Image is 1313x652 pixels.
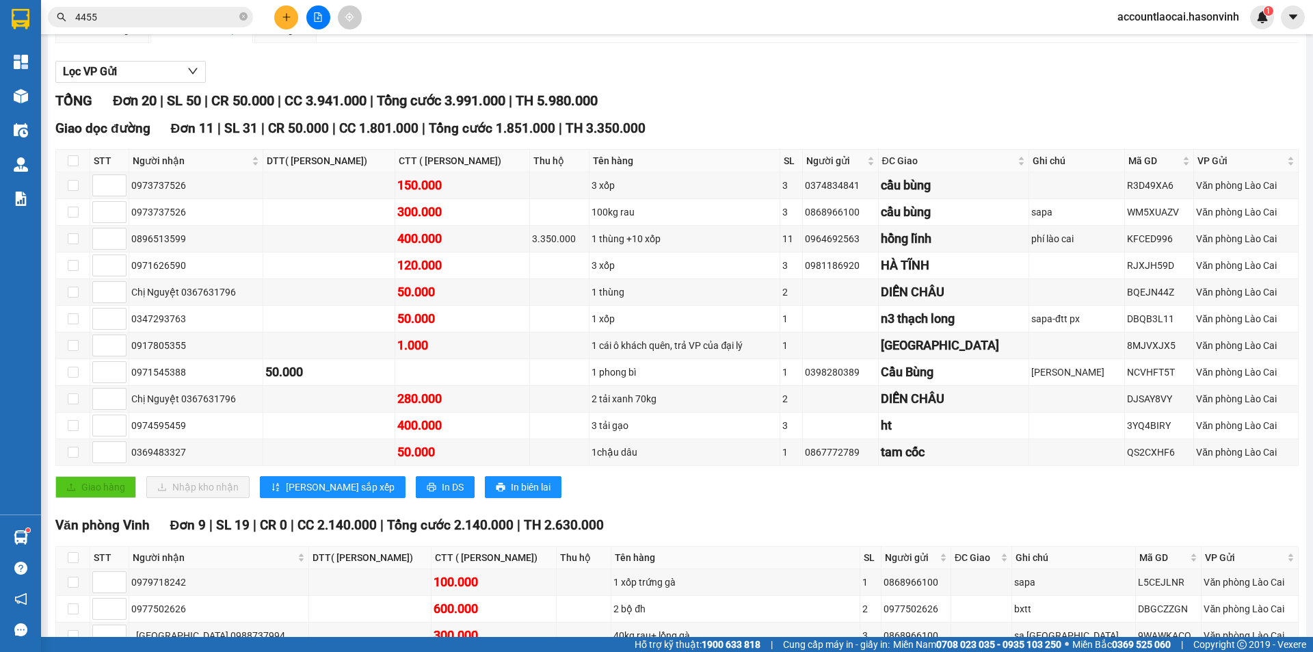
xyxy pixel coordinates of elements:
[780,150,803,172] th: SL
[1136,569,1202,596] td: L5CEJLNR
[113,92,157,109] span: Đơn 20
[1127,205,1192,220] div: WM5XUAZV
[14,530,28,545] img: warehouse-icon
[592,258,778,273] div: 3 xốp
[1281,5,1305,29] button: caret-down
[55,517,150,533] span: Văn phòng Vinh
[14,592,27,605] span: notification
[1136,596,1202,623] td: DBGCZZGN
[397,256,527,275] div: 120.000
[517,517,520,533] span: |
[884,575,949,590] div: 0868966100
[133,550,295,565] span: Người nhận
[782,231,800,246] div: 11
[1194,413,1299,439] td: Văn phòng Lào Cai
[1127,365,1192,380] div: NCVHFT5T
[1138,575,1199,590] div: L5CEJLNR
[782,418,800,433] div: 3
[14,157,28,172] img: warehouse-icon
[63,63,117,80] span: Lọc VP Gửi
[1256,11,1269,23] img: icon-new-feature
[131,311,261,326] div: 0347293763
[397,309,527,328] div: 50.000
[12,9,29,29] img: logo-vxr
[1202,623,1299,649] td: Văn phòng Lào Cai
[278,92,281,109] span: |
[1266,6,1271,16] span: 1
[170,517,207,533] span: Đơn 9
[434,599,554,618] div: 600.000
[14,89,28,103] img: warehouse-icon
[592,311,778,326] div: 1 xốp
[1194,226,1299,252] td: Văn phòng Lào Cai
[397,416,527,435] div: 400.000
[131,601,306,616] div: 0977502626
[286,480,395,495] span: [PERSON_NAME] sắp xếp
[397,203,527,222] div: 300.000
[397,229,527,248] div: 400.000
[1127,285,1192,300] div: BQEJN44Z
[14,623,27,636] span: message
[1065,642,1069,647] span: ⚪️
[1202,596,1299,623] td: Văn phòng Lào Cai
[805,445,875,460] div: 0867772789
[131,231,261,246] div: 0896513599
[1127,258,1192,273] div: RJXJH59D
[936,639,1061,650] strong: 0708 023 035 - 0935 103 250
[131,338,261,353] div: 0917805355
[881,336,1026,355] div: [GEOGRAPHIC_DATA]
[635,637,760,652] span: Hỗ trợ kỹ thuật:
[1125,252,1195,279] td: RJXJH59D
[805,178,875,193] div: 0374834841
[427,482,436,493] span: printer
[1127,418,1192,433] div: 3YQ4BIRY
[881,416,1026,435] div: ht
[1194,252,1299,279] td: Văn phòng Lào Cai
[1012,547,1136,569] th: Ghi chú
[782,445,800,460] div: 1
[1014,601,1133,616] div: bxtt
[1196,311,1296,326] div: Văn phòng Lào Cai
[1139,550,1187,565] span: Mã GD
[1125,359,1195,386] td: NCVHFT5T
[511,480,551,495] span: In biên lai
[805,258,875,273] div: 0981186920
[516,92,598,109] span: TH 5.980.000
[253,517,256,533] span: |
[881,363,1026,382] div: Cầu Bùng
[881,443,1026,462] div: tam cốc
[1029,150,1125,172] th: Ghi chú
[1196,178,1296,193] div: Văn phòng Lào Cai
[592,231,778,246] div: 1 thùng +10 xốp
[397,443,527,462] div: 50.000
[55,476,136,498] button: uploadGiao hàng
[370,92,373,109] span: |
[239,11,248,24] span: close-circle
[338,5,362,29] button: aim
[1112,639,1171,650] strong: 0369 525 060
[55,120,150,136] span: Giao dọc đường
[90,150,129,172] th: STT
[332,120,336,136] span: |
[557,547,612,569] th: Thu hộ
[1072,637,1171,652] span: Miền Bắc
[1127,231,1192,246] div: KFCED996
[1125,386,1195,413] td: DJSAY8VY
[881,229,1026,248] div: hồng lĩnh
[783,637,890,652] span: Cung cấp máy in - giấy in:
[1204,601,1296,616] div: Văn phòng Lào Cai
[1127,445,1192,460] div: QS2CXHF6
[592,365,778,380] div: 1 phong bì
[1196,258,1296,273] div: Văn phòng Lào Cai
[805,365,875,380] div: 0398280389
[57,17,205,70] b: [PERSON_NAME] (Vinh - Sapa)
[1196,285,1296,300] div: Văn phòng Lào Cai
[57,12,66,22] span: search
[432,547,557,569] th: CTT ( [PERSON_NAME])
[434,573,554,592] div: 100.000
[1181,637,1183,652] span: |
[881,203,1026,222] div: cầu bùng
[1197,153,1284,168] span: VP Gửi
[1194,172,1299,199] td: Văn phòng Lào Cai
[14,192,28,206] img: solution-icon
